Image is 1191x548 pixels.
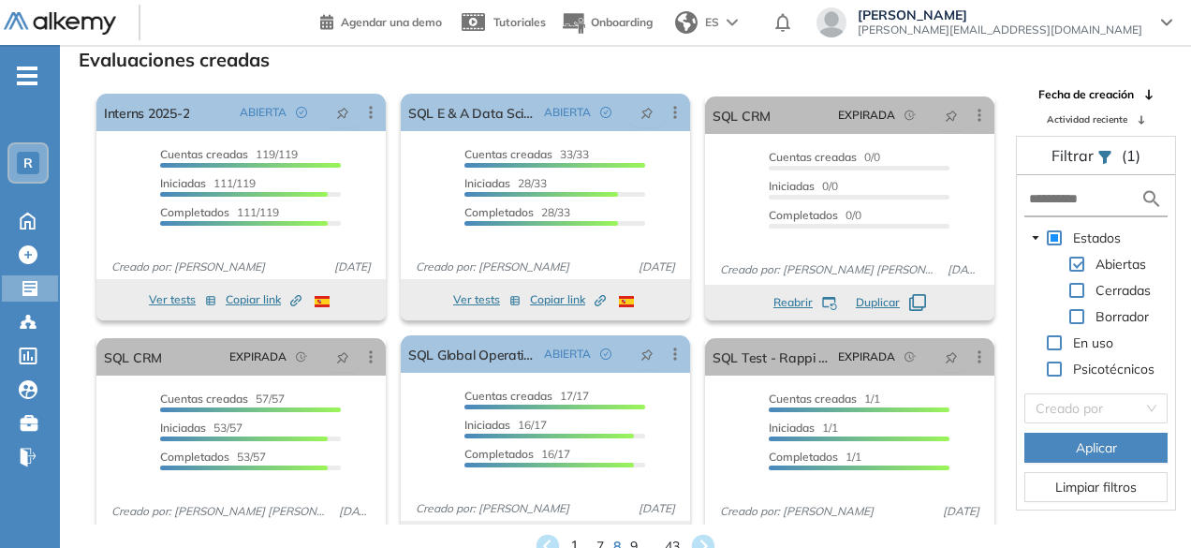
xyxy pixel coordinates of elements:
button: Copiar link [226,289,301,311]
span: pushpin [945,108,958,123]
span: Completados [769,450,838,464]
span: Creado por: [PERSON_NAME] [104,259,272,275]
span: 0/0 [769,208,861,222]
span: 0/0 [769,179,838,193]
span: check-circle [296,107,307,118]
a: SQL CRM [713,96,771,134]
span: Cuentas creadas [769,150,857,164]
span: 16/17 [464,447,570,461]
span: 111/119 [160,176,256,190]
span: Creado por: [PERSON_NAME] [713,503,881,520]
span: [DATE] [327,259,378,275]
span: Iniciadas [160,421,206,435]
span: caret-down [1031,233,1040,243]
button: Reabrir [773,294,837,311]
img: ESP [619,296,634,307]
span: [DATE] [331,503,378,520]
span: Completados [464,205,534,219]
button: Duplicar [856,294,926,311]
span: Cuentas creadas [464,389,552,403]
button: pushpin [931,100,972,130]
span: field-time [904,110,916,121]
span: [DATE] [631,500,683,517]
span: Aplicar [1076,437,1117,458]
span: field-time [296,351,307,363]
span: Iniciadas [160,176,206,190]
span: Iniciadas [769,179,815,193]
button: pushpin [322,342,363,372]
img: world [675,11,698,34]
span: Estados [1069,227,1125,249]
span: Borrador [1095,308,1149,325]
span: Limpiar filtros [1055,477,1137,497]
span: ABIERTA [544,346,591,363]
span: En uso [1073,334,1113,351]
span: [DATE] [631,259,683,275]
span: Cuentas creadas [160,392,248,406]
span: ES [705,14,719,31]
span: Creado por: [PERSON_NAME] [PERSON_NAME] [104,503,331,520]
img: search icon [1140,187,1163,211]
span: Estados [1073,230,1121,246]
span: Agendar una demo [341,15,442,29]
span: 111/119 [160,205,279,219]
span: 28/33 [464,205,570,219]
span: Reabrir [773,294,813,311]
span: Tutoriales [493,15,546,29]
span: pushpin [336,349,349,364]
span: Iniciadas [769,421,815,435]
a: SQL CRM [104,338,162,376]
span: Cerradas [1095,282,1151,299]
span: Cerradas [1092,279,1154,302]
button: Ver tests [453,289,521,311]
i: - [17,74,37,78]
span: pushpin [945,349,958,364]
span: 1/1 [769,421,838,435]
span: check-circle [600,348,611,360]
span: Creado por: [PERSON_NAME] [PERSON_NAME] [713,261,940,278]
span: EXPIRADA [229,348,287,365]
span: pushpin [336,105,349,120]
span: Copiar link [530,291,606,308]
span: Borrador [1092,305,1153,328]
button: Aplicar [1024,433,1168,463]
button: pushpin [322,97,363,127]
span: Abiertas [1095,256,1146,273]
span: Copiar link [226,291,301,308]
span: Cuentas creadas [769,392,857,406]
a: SQL E & A Data Scientist [408,94,537,131]
span: (1) [1122,144,1140,167]
span: Psicotécnicos [1073,361,1154,378]
button: Onboarding [561,3,653,43]
span: Completados [160,450,229,464]
span: Filtrar [1051,146,1097,165]
img: Logo [4,12,116,36]
span: [DATE] [935,503,987,520]
span: Cuentas creadas [464,147,552,161]
span: Iniciadas [464,418,510,432]
span: Completados [464,447,534,461]
a: Interns 2025-2 [104,94,189,131]
a: SQL Test - Rappi Internal [713,338,831,376]
span: Completados [769,208,838,222]
img: ESP [315,296,330,307]
button: pushpin [626,97,668,127]
span: 1/1 [769,392,880,406]
span: [PERSON_NAME][EMAIL_ADDRESS][DOMAIN_NAME] [858,22,1142,37]
button: Ver tests [149,289,216,311]
button: Limpiar filtros [1024,472,1168,502]
span: Iniciadas [464,176,510,190]
span: field-time [904,351,916,363]
span: EXPIRADA [838,348,895,365]
span: pushpin [640,347,654,362]
span: Fecha de creación [1038,86,1134,103]
span: [DATE] [940,261,987,278]
span: [PERSON_NAME] [858,7,1142,22]
span: Creado por: [PERSON_NAME] [408,500,577,517]
span: ABIERTA [544,104,591,121]
span: 53/57 [160,421,243,435]
a: Agendar una demo [320,9,442,32]
img: arrow [727,19,738,26]
span: Completados [160,205,229,219]
button: pushpin [931,342,972,372]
